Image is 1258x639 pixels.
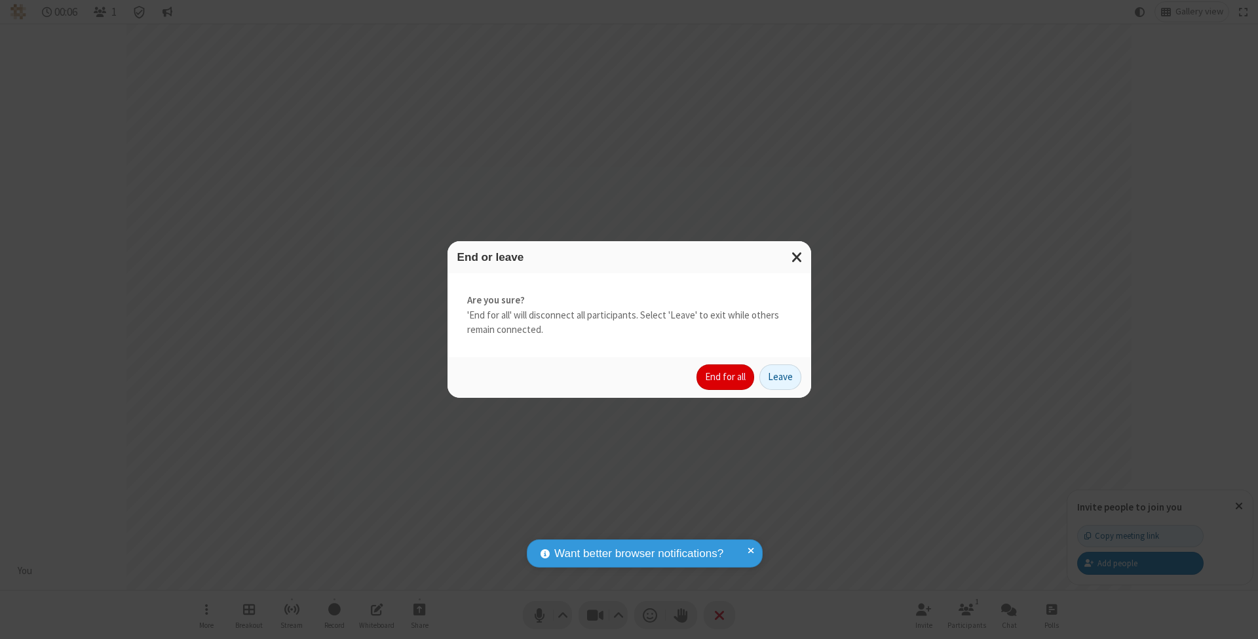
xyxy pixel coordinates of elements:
button: Close modal [784,241,811,273]
h3: End or leave [457,251,801,263]
strong: Are you sure? [467,293,791,308]
span: Want better browser notifications? [554,545,723,562]
button: End for all [696,364,754,391]
div: 'End for all' will disconnect all participants. Select 'Leave' to exit while others remain connec... [448,273,811,357]
button: Leave [759,364,801,391]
